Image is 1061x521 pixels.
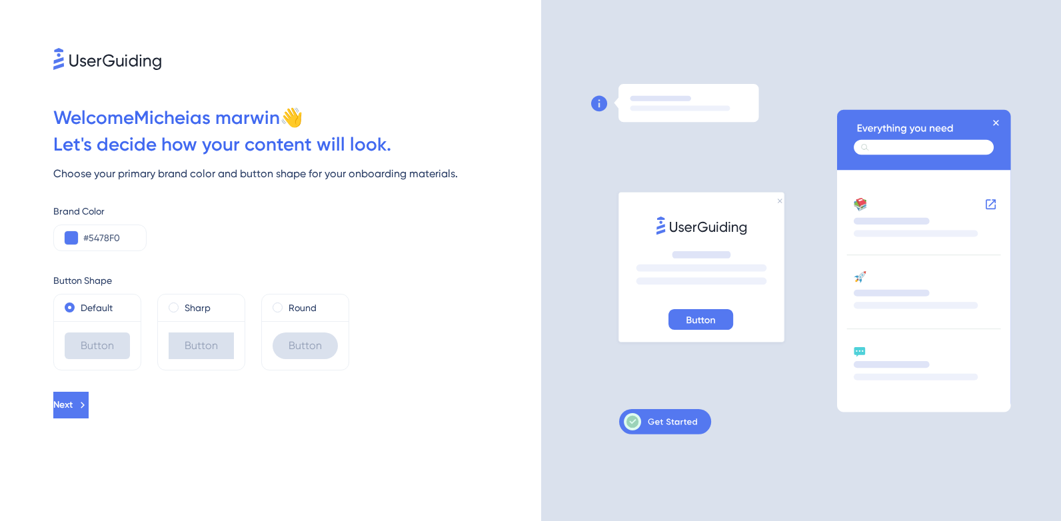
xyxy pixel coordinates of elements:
[53,166,541,182] div: Choose your primary brand color and button shape for your onboarding materials.
[65,332,130,359] div: Button
[81,300,113,316] label: Default
[53,392,89,418] button: Next
[289,300,317,316] label: Round
[169,332,234,359] div: Button
[53,397,73,413] span: Next
[185,300,211,316] label: Sharp
[53,203,541,219] div: Brand Color
[53,131,541,158] div: Let ' s decide how your content will look.
[53,105,541,131] div: Welcome Micheias marwin 👋
[53,272,541,288] div: Button Shape
[273,332,338,359] div: Button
